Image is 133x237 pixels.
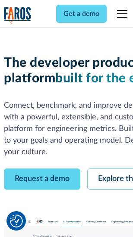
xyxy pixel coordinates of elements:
a: Request a demo [4,168,80,190]
button: Cookie Settings [10,215,23,228]
a: home [4,7,32,25]
div: menu [112,3,129,24]
img: Logo of the analytics and reporting company Faros. [4,7,32,25]
img: Revisit consent button [10,215,23,228]
a: Get a demo [56,5,107,23]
